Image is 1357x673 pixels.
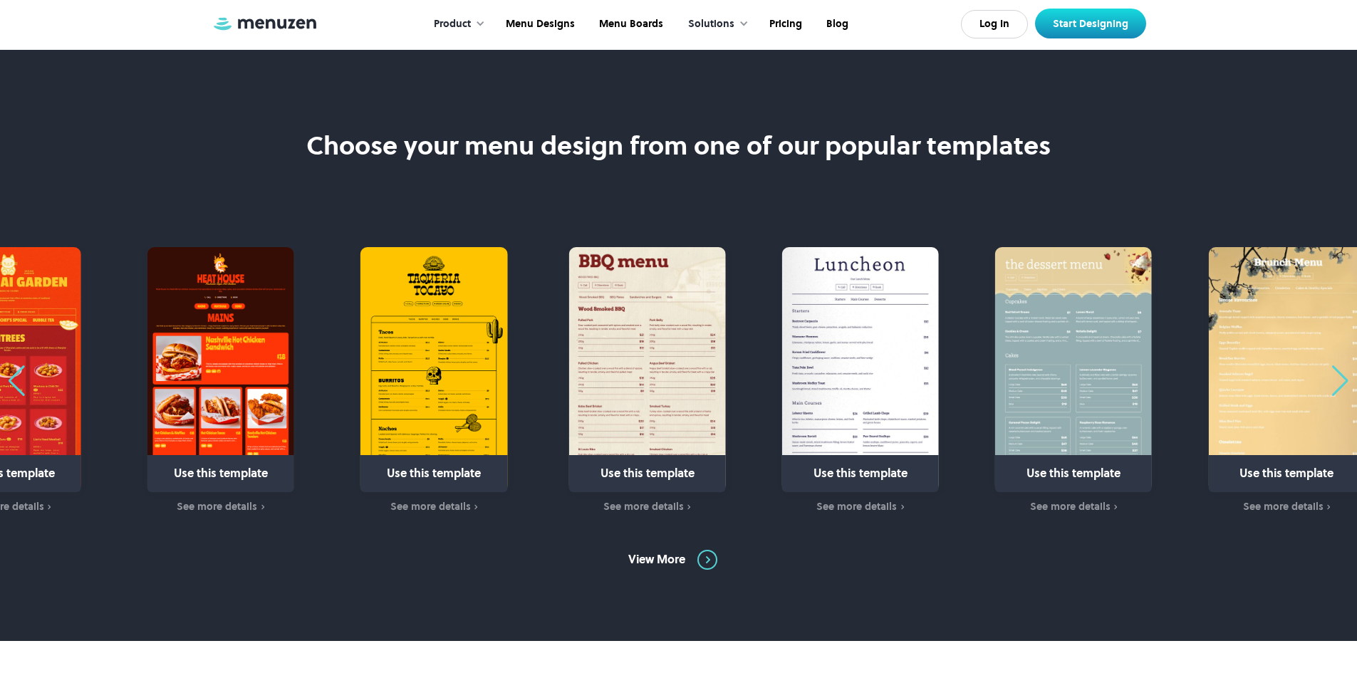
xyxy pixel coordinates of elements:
h2: Choose your menu design from one of our popular templates [271,130,1086,162]
a: Start Designing [1035,9,1146,38]
div: Next slide [1331,365,1350,397]
div: See more details [816,501,897,512]
div: See more details [390,501,471,512]
a: Pricing [756,2,813,46]
a: Blog [813,2,859,46]
div: 6 / 31 [995,247,1180,514]
div: See more details [1030,501,1111,512]
a: Use this template [147,247,294,492]
div: Product [420,2,492,46]
div: 3 / 31 [355,247,540,514]
a: See more details [142,499,299,515]
a: See more details [569,499,726,515]
div: Solutions [674,2,756,46]
a: Use this template [569,247,726,492]
a: See more details [782,499,939,515]
a: Menu Boards [586,2,674,46]
a: View More [628,550,729,570]
a: Log In [961,10,1028,38]
div: 5 / 31 [782,247,967,514]
div: See more details [177,501,257,512]
a: Use this template [995,247,1152,492]
div: Solutions [688,16,734,32]
div: 2 / 31 [142,247,327,514]
a: See more details [995,499,1152,515]
div: Previous slide [7,365,26,397]
div: View More [628,552,685,568]
a: See more details [355,499,512,515]
div: See more details [603,501,684,512]
a: Menu Designs [492,2,586,46]
div: 4 / 31 [569,247,754,514]
a: Use this template [360,247,507,492]
div: See more details [1243,501,1324,512]
div: Product [434,16,471,32]
a: Use this template [782,247,939,492]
